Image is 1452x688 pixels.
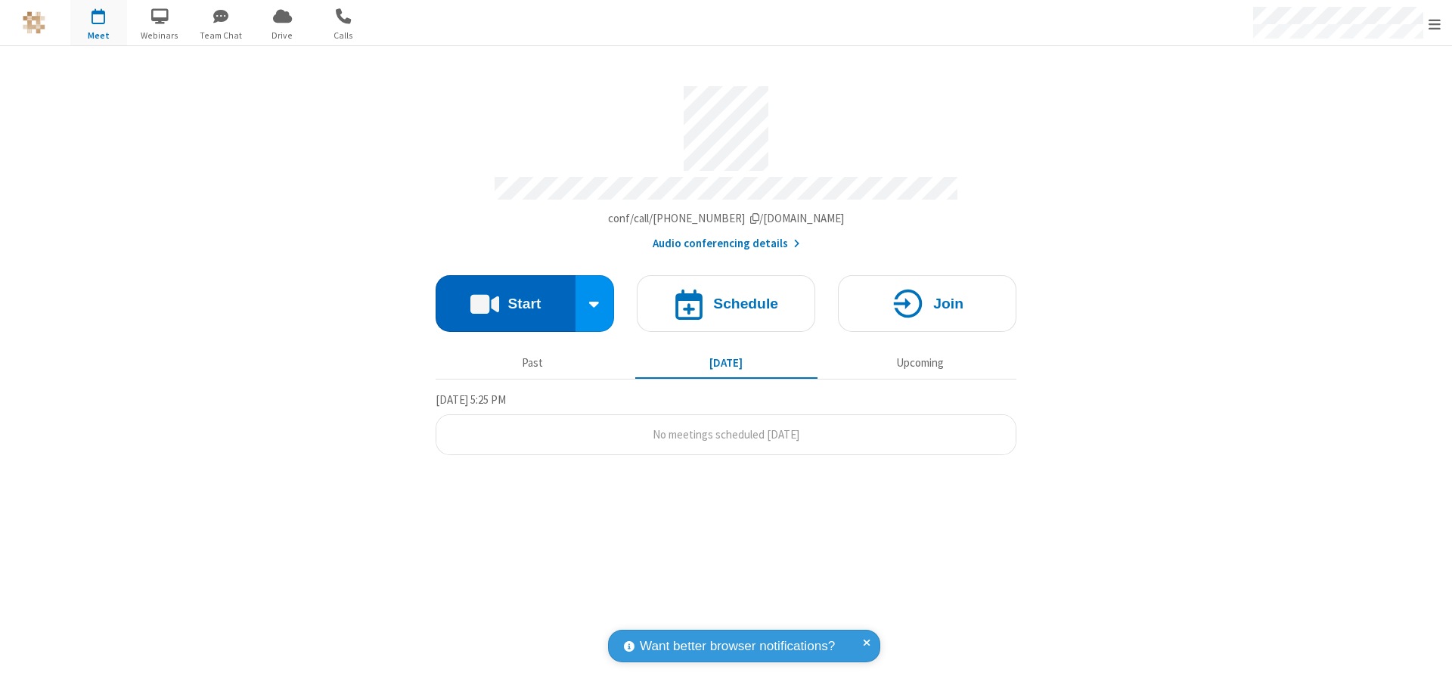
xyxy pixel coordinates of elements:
[132,29,188,42] span: Webinars
[436,391,1016,456] section: Today's Meetings
[576,275,615,332] div: Start conference options
[838,275,1016,332] button: Join
[608,210,845,228] button: Copy my meeting room linkCopy my meeting room link
[436,392,506,407] span: [DATE] 5:25 PM
[193,29,250,42] span: Team Chat
[640,637,835,656] span: Want better browser notifications?
[635,349,818,377] button: [DATE]
[653,235,800,253] button: Audio conferencing details
[442,349,624,377] button: Past
[713,296,778,311] h4: Schedule
[653,427,799,442] span: No meetings scheduled [DATE]
[829,349,1011,377] button: Upcoming
[436,75,1016,253] section: Account details
[608,211,845,225] span: Copy my meeting room link
[436,275,576,332] button: Start
[70,29,127,42] span: Meet
[23,11,45,34] img: QA Selenium DO NOT DELETE OR CHANGE
[507,296,541,311] h4: Start
[637,275,815,332] button: Schedule
[933,296,963,311] h4: Join
[254,29,311,42] span: Drive
[315,29,372,42] span: Calls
